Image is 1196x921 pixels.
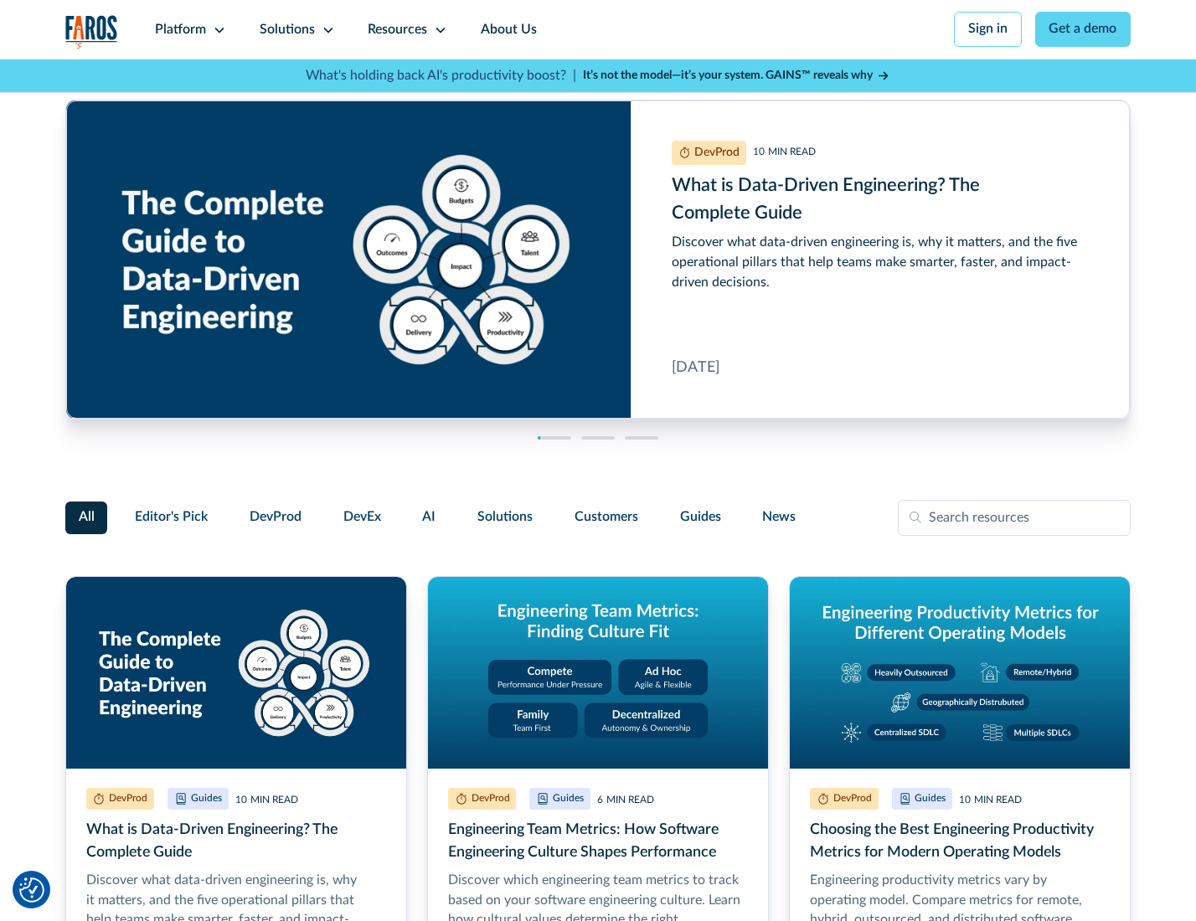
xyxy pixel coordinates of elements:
[762,507,796,527] span: News
[898,500,1131,537] input: Search resources
[428,577,768,769] img: Graphic titled 'Engineering Team Metrics: Finding Culture Fit' with four cultural models: Compete...
[250,507,302,527] span: DevProd
[790,577,1130,769] img: Graphic titled 'Engineering productivity metrics for different operating models' showing five mod...
[954,12,1022,47] a: Sign in
[155,20,206,40] div: Platform
[260,20,315,40] div: Solutions
[583,67,891,85] a: It’s not the model—it’s your system. GAINS™ reveals why
[66,100,1131,419] div: cms-link
[583,69,873,81] strong: It’s not the model—it’s your system. GAINS™ reveals why
[65,15,119,49] img: Logo of the analytics and reporting company Faros.
[477,507,533,527] span: Solutions
[680,507,721,527] span: Guides
[575,507,638,527] span: Customers
[65,500,1132,537] form: Filter Form
[422,507,436,527] span: AI
[306,66,576,86] p: What's holding back AI's productivity boost? |
[65,15,119,49] a: home
[19,877,44,903] button: Cookie Settings
[19,877,44,903] img: Revisit consent button
[368,20,427,40] div: Resources
[1035,12,1132,47] a: Get a demo
[79,507,95,527] span: All
[343,507,381,527] span: DevEx
[66,100,1131,419] a: What is Data-Driven Engineering? The Complete Guide
[66,577,406,769] img: Graphic titled 'The Complete Guide to Data-Driven Engineering' showing five pillars around a cent...
[135,507,208,527] span: Editor's Pick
